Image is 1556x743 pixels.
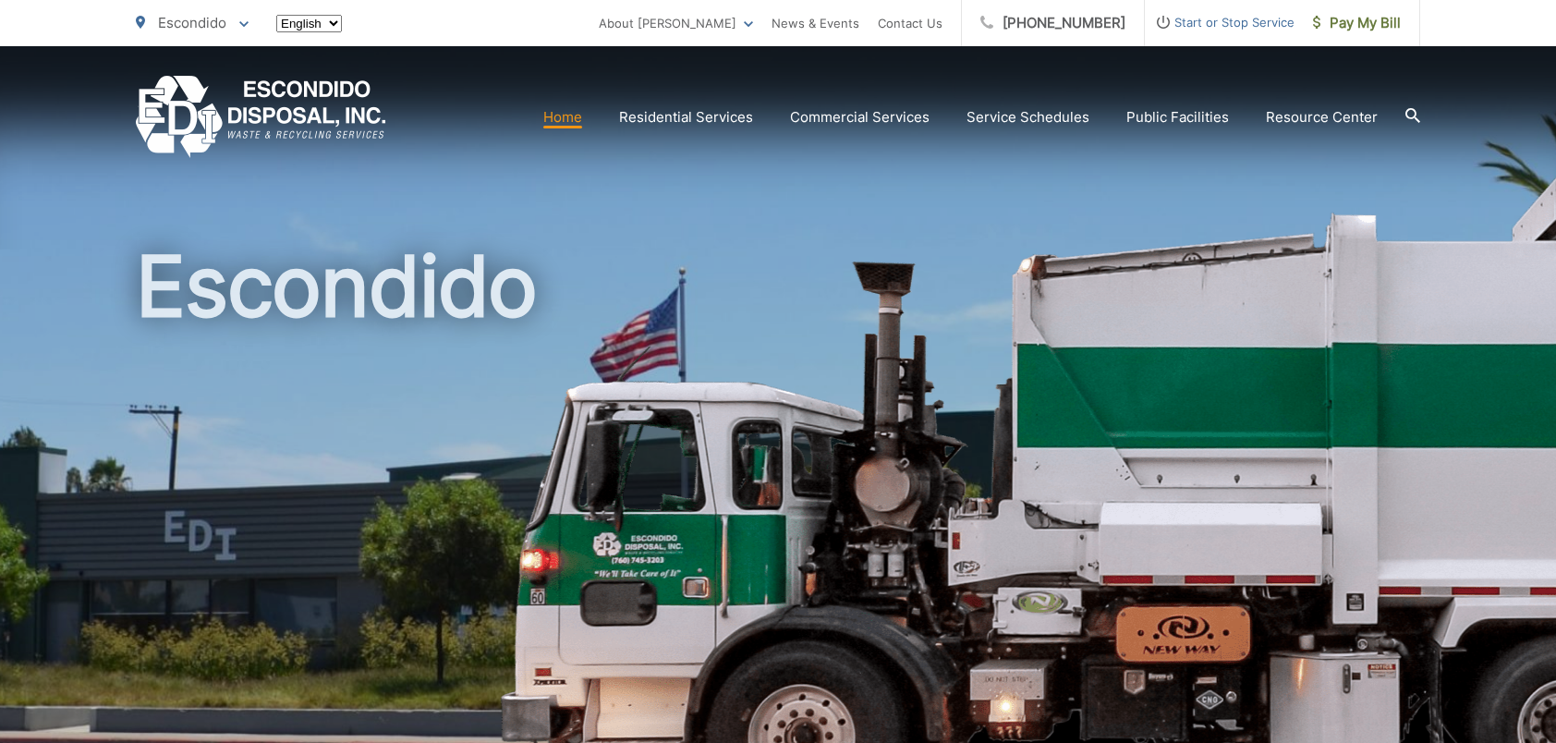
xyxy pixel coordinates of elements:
a: Resource Center [1266,106,1378,128]
a: About [PERSON_NAME] [599,12,753,34]
span: Escondido [158,14,226,31]
a: Commercial Services [790,106,930,128]
a: Public Facilities [1126,106,1229,128]
a: Residential Services [619,106,753,128]
span: Pay My Bill [1313,12,1401,34]
a: Home [543,106,582,128]
a: Contact Us [878,12,942,34]
select: Select a language [276,15,342,32]
a: EDCD logo. Return to the homepage. [136,76,386,158]
a: News & Events [772,12,859,34]
a: Service Schedules [966,106,1089,128]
